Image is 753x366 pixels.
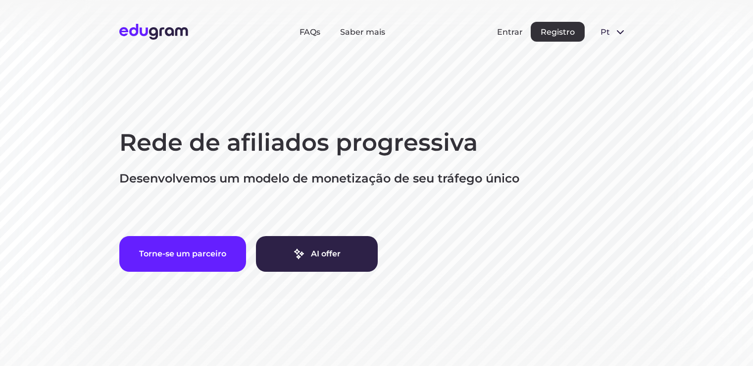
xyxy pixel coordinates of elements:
button: pt [593,22,634,42]
button: Torne-se um parceiro [119,236,246,272]
a: FAQs [300,27,320,37]
button: Registro [531,22,585,42]
a: AI offer [256,236,378,272]
span: pt [601,27,610,37]
a: Saber mais [340,27,385,37]
p: Desenvolvemos um modelo de monetização de seu tráfego único [119,171,634,186]
img: Edugram Logo [119,24,188,40]
button: Entrar [497,27,523,37]
h1: Rede de afiliados progressiva [119,127,634,159]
